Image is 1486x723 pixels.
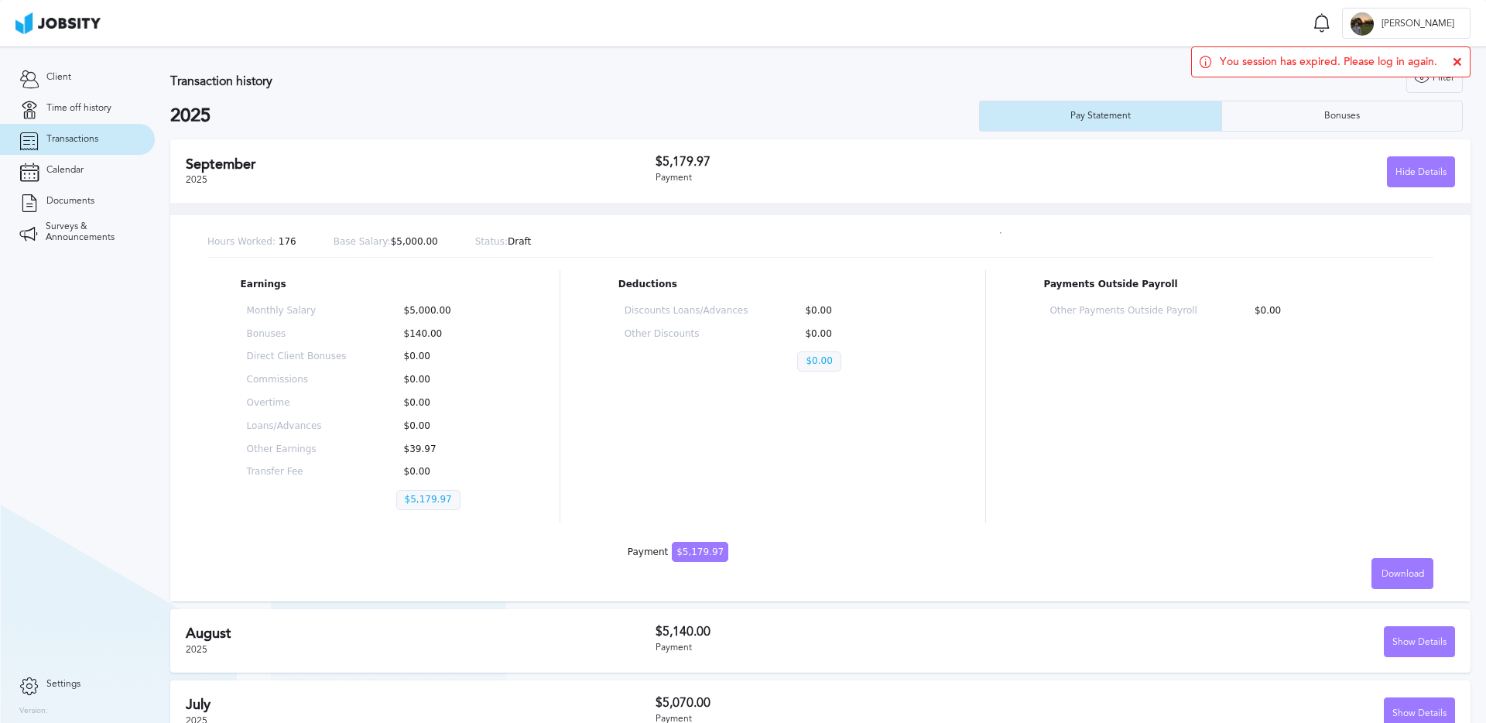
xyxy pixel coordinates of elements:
[1221,101,1464,132] button: Bonuses
[247,375,347,385] p: Commissions
[618,279,927,290] p: Deductions
[1388,157,1454,188] div: Hide Details
[656,155,1056,169] h3: $5,179.97
[207,237,296,248] p: 176
[672,542,728,562] span: $5,179.97
[247,351,347,362] p: Direct Client Bonuses
[1374,19,1462,29] span: [PERSON_NAME]
[979,101,1221,132] button: Pay Statement
[186,625,656,642] h2: August
[19,707,48,716] label: Version:
[1371,558,1433,589] button: Download
[1387,156,1455,187] button: Hide Details
[46,72,71,83] span: Client
[396,351,496,362] p: $0.00
[656,696,1056,710] h3: $5,070.00
[1407,63,1462,94] div: Filter
[625,329,748,340] p: Other Discounts
[656,642,1056,653] div: Payment
[46,196,94,207] span: Documents
[170,105,979,127] h2: 2025
[15,12,101,34] img: ab4bad089aa723f57921c736e9817d99.png
[396,421,496,432] p: $0.00
[186,697,656,713] h2: July
[334,236,391,247] span: Base Salary:
[46,679,80,690] span: Settings
[247,398,347,409] p: Overtime
[1342,8,1471,39] button: H[PERSON_NAME]
[396,329,496,340] p: $140.00
[656,625,1056,639] h3: $5,140.00
[475,236,508,247] span: Status:
[247,467,347,478] p: Transfer Fee
[396,306,496,317] p: $5,000.00
[247,444,347,455] p: Other Earnings
[1063,111,1138,122] div: Pay Statement
[656,173,1056,183] div: Payment
[396,398,496,409] p: $0.00
[797,351,841,372] p: $0.00
[1317,111,1368,122] div: Bonuses
[625,306,748,317] p: Discounts Loans/Advances
[186,644,207,655] span: 2025
[46,134,98,145] span: Transactions
[1385,627,1454,658] div: Show Details
[1049,306,1197,317] p: Other Payments Outside Payroll
[46,165,84,176] span: Calendar
[46,103,111,114] span: Time off history
[396,444,496,455] p: $39.97
[241,279,502,290] p: Earnings
[247,306,347,317] p: Monthly Salary
[797,306,921,317] p: $0.00
[186,156,656,173] h2: September
[247,421,347,432] p: Loans/Advances
[207,236,276,247] span: Hours Worked:
[797,329,921,340] p: $0.00
[1384,626,1455,657] button: Show Details
[396,490,461,510] p: $5,179.97
[46,221,135,243] span: Surveys & Announcements
[1043,279,1400,290] p: Payments Outside Payroll
[1247,306,1394,317] p: $0.00
[475,237,532,248] p: Draft
[1351,12,1374,36] div: H
[1406,62,1463,93] button: Filter
[186,174,207,185] span: 2025
[628,547,728,558] div: Payment
[170,74,878,88] h3: Transaction history
[1220,56,1437,68] span: You session has expired. Please log in again.
[247,329,347,340] p: Bonuses
[334,237,438,248] p: $5,000.00
[396,467,496,478] p: $0.00
[1382,569,1424,580] span: Download
[396,375,496,385] p: $0.00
